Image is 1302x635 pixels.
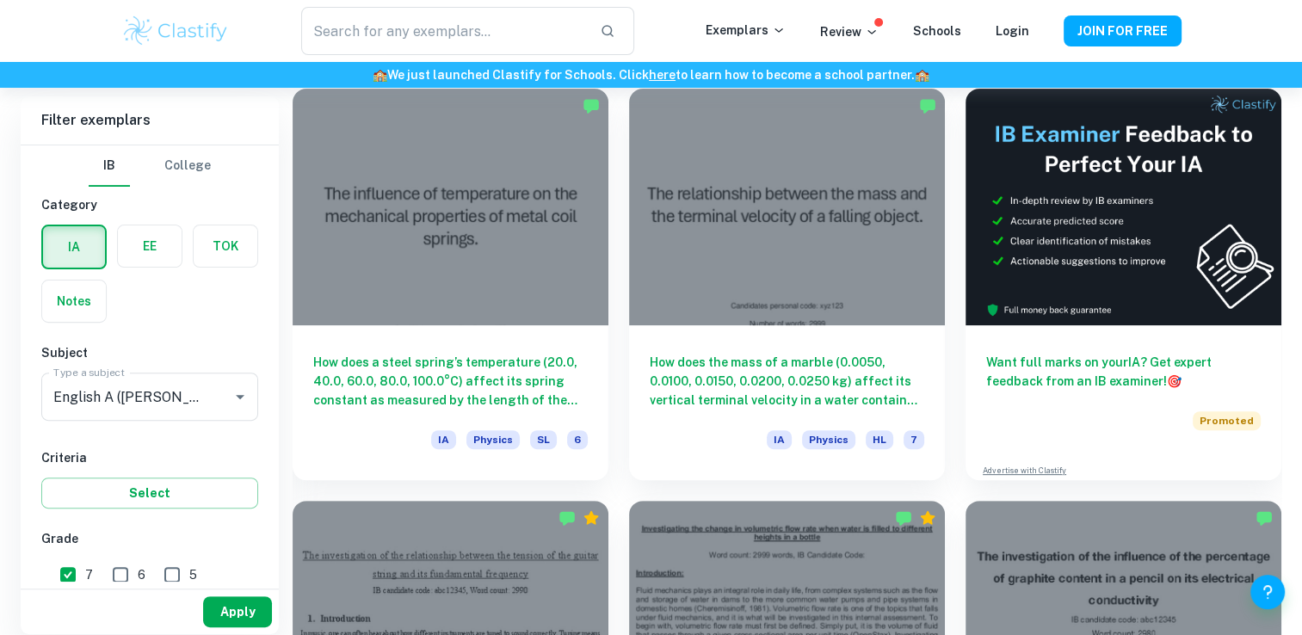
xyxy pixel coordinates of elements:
[558,509,576,527] img: Marked
[919,97,936,114] img: Marked
[649,68,676,82] a: here
[85,565,93,584] span: 7
[89,145,130,187] button: IB
[41,478,258,509] button: Select
[41,343,258,362] h6: Subject
[42,281,106,322] button: Notes
[194,225,257,267] button: TOK
[41,448,258,467] h6: Criteria
[89,145,211,187] div: Filter type choice
[567,430,588,449] span: 6
[1256,509,1273,527] img: Marked
[915,68,929,82] span: 🏫
[41,195,258,214] h6: Category
[706,21,786,40] p: Exemplars
[530,430,557,449] span: SL
[21,96,279,145] h6: Filter exemplars
[53,365,125,379] label: Type a subject
[1064,15,1182,46] button: JOIN FOR FREE
[373,68,387,82] span: 🏫
[1193,411,1261,430] span: Promoted
[228,385,252,409] button: Open
[583,509,600,527] div: Premium
[1167,374,1182,388] span: 🎯
[996,24,1029,38] a: Login
[41,529,258,548] h6: Grade
[466,430,520,449] span: Physics
[629,89,945,480] a: How does the mass of a marble (0.0050, 0.0100, 0.0150, 0.0200, 0.0250 kg) affect its vertical ter...
[904,430,924,449] span: 7
[138,565,145,584] span: 6
[313,353,588,410] h6: How does a steel spring’s temperature (20.0, 40.0, 60.0, 80.0, 100.0°C) affect its spring constan...
[431,430,456,449] span: IA
[3,65,1299,84] h6: We just launched Clastify for Schools. Click to learn how to become a school partner.
[301,7,585,55] input: Search for any exemplars...
[164,145,211,187] button: College
[913,24,961,38] a: Schools
[121,14,231,48] img: Clastify logo
[293,89,608,480] a: How does a steel spring’s temperature (20.0, 40.0, 60.0, 80.0, 100.0°C) affect its spring constan...
[650,353,924,410] h6: How does the mass of a marble (0.0050, 0.0100, 0.0150, 0.0200, 0.0250 kg) affect its vertical ter...
[189,565,197,584] span: 5
[203,596,272,627] button: Apply
[866,430,893,449] span: HL
[43,226,105,268] button: IA
[1250,575,1285,609] button: Help and Feedback
[983,465,1066,477] a: Advertise with Clastify
[767,430,792,449] span: IA
[966,89,1281,325] img: Thumbnail
[802,430,855,449] span: Physics
[583,97,600,114] img: Marked
[118,225,182,267] button: EE
[966,89,1281,480] a: Want full marks on yourIA? Get expert feedback from an IB examiner!PromotedAdvertise with Clastify
[986,353,1261,391] h6: Want full marks on your IA ? Get expert feedback from an IB examiner!
[919,509,936,527] div: Premium
[820,22,879,41] p: Review
[895,509,912,527] img: Marked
